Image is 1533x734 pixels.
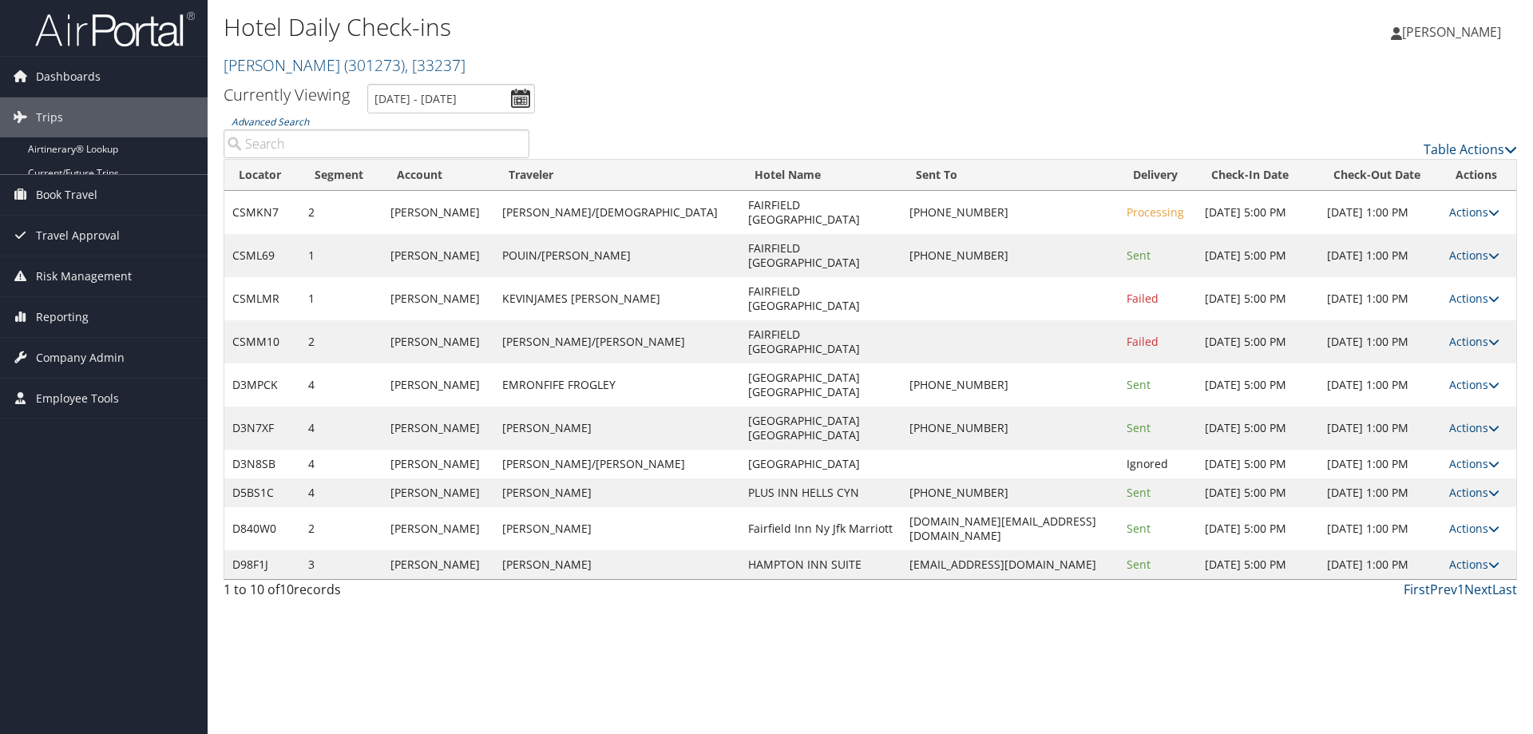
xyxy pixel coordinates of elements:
[300,407,382,450] td: 4
[224,407,300,450] td: D3N7XF
[1197,234,1319,277] td: [DATE] 5:00 PM
[1197,507,1319,550] td: [DATE] 5:00 PM
[1319,478,1441,507] td: [DATE] 1:00 PM
[300,450,382,478] td: 4
[1391,8,1517,56] a: [PERSON_NAME]
[740,507,901,550] td: Fairfield Inn Ny Jfk Marriott
[901,478,1119,507] td: [PHONE_NUMBER]
[740,478,901,507] td: PLUS INN HELLS CYN
[36,297,89,337] span: Reporting
[367,84,535,113] input: [DATE] - [DATE]
[740,320,901,363] td: FAIRFIELD [GEOGRAPHIC_DATA]
[36,175,97,215] span: Book Travel
[35,10,195,48] img: airportal-logo.png
[279,581,294,598] span: 10
[382,277,494,320] td: [PERSON_NAME]
[224,54,465,76] a: [PERSON_NAME]
[901,363,1119,407] td: [PHONE_NUMBER]
[382,407,494,450] td: [PERSON_NAME]
[494,363,740,407] td: EMRONFIFE FROGLEY
[1127,557,1151,572] span: Sent
[1449,420,1499,435] a: Actions
[382,234,494,277] td: [PERSON_NAME]
[1319,191,1441,234] td: [DATE] 1:00 PM
[36,57,101,97] span: Dashboards
[224,10,1086,44] h1: Hotel Daily Check-ins
[1404,581,1430,598] a: First
[1319,320,1441,363] td: [DATE] 1:00 PM
[1492,581,1517,598] a: Last
[740,160,901,191] th: Hotel Name: activate to sort column ascending
[1127,334,1159,349] span: Failed
[740,234,901,277] td: FAIRFIELD [GEOGRAPHIC_DATA]
[300,363,382,407] td: 4
[494,191,740,234] td: [PERSON_NAME]/[DEMOGRAPHIC_DATA]
[1197,191,1319,234] td: [DATE] 5:00 PM
[224,507,300,550] td: D840W0
[344,54,405,76] span: ( 301273 )
[1449,334,1499,349] a: Actions
[382,450,494,478] td: [PERSON_NAME]
[300,234,382,277] td: 1
[36,216,120,256] span: Travel Approval
[1127,291,1159,306] span: Failed
[224,160,300,191] th: Locator: activate to sort column ascending
[1127,456,1168,471] span: Ignored
[901,550,1119,579] td: [EMAIL_ADDRESS][DOMAIN_NAME]
[1402,23,1501,41] span: [PERSON_NAME]
[1127,420,1151,435] span: Sent
[494,407,740,450] td: [PERSON_NAME]
[382,507,494,550] td: [PERSON_NAME]
[494,277,740,320] td: KEVINJAMES [PERSON_NAME]
[494,507,740,550] td: [PERSON_NAME]
[1449,248,1499,263] a: Actions
[1430,581,1457,598] a: Prev
[1449,377,1499,392] a: Actions
[224,84,350,105] h3: Currently Viewing
[1127,377,1151,392] span: Sent
[36,97,63,137] span: Trips
[494,320,740,363] td: [PERSON_NAME]/[PERSON_NAME]
[901,234,1119,277] td: [PHONE_NUMBER]
[224,478,300,507] td: D5BS1C
[740,407,901,450] td: [GEOGRAPHIC_DATA] [GEOGRAPHIC_DATA]
[300,478,382,507] td: 4
[901,160,1119,191] th: Sent To: activate to sort column ascending
[382,550,494,579] td: [PERSON_NAME]
[36,338,125,378] span: Company Admin
[382,320,494,363] td: [PERSON_NAME]
[300,277,382,320] td: 1
[1127,204,1184,220] span: Processing
[232,115,309,129] a: Advanced Search
[740,363,901,407] td: [GEOGRAPHIC_DATA] [GEOGRAPHIC_DATA]
[1319,450,1441,478] td: [DATE] 1:00 PM
[224,129,529,158] input: Advanced Search
[1449,456,1499,471] a: Actions
[1197,277,1319,320] td: [DATE] 5:00 PM
[382,191,494,234] td: [PERSON_NAME]
[36,256,132,296] span: Risk Management
[1319,234,1441,277] td: [DATE] 1:00 PM
[1319,363,1441,407] td: [DATE] 1:00 PM
[1449,291,1499,306] a: Actions
[224,450,300,478] td: D3N8SB
[300,160,382,191] th: Segment: activate to sort column ascending
[740,450,901,478] td: [GEOGRAPHIC_DATA]
[1441,160,1516,191] th: Actions
[224,320,300,363] td: CSMM10
[740,550,901,579] td: HAMPTON INN SUITE
[1319,507,1441,550] td: [DATE] 1:00 PM
[1449,485,1499,500] a: Actions
[901,407,1119,450] td: [PHONE_NUMBER]
[224,234,300,277] td: CSML69
[494,450,740,478] td: [PERSON_NAME]/[PERSON_NAME]
[382,363,494,407] td: [PERSON_NAME]
[1319,407,1441,450] td: [DATE] 1:00 PM
[1127,521,1151,536] span: Sent
[36,379,119,419] span: Employee Tools
[1449,557,1499,572] a: Actions
[1197,160,1319,191] th: Check-In Date: activate to sort column ascending
[901,507,1119,550] td: [DOMAIN_NAME][EMAIL_ADDRESS][DOMAIN_NAME]
[1127,248,1151,263] span: Sent
[224,580,529,607] div: 1 to 10 of records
